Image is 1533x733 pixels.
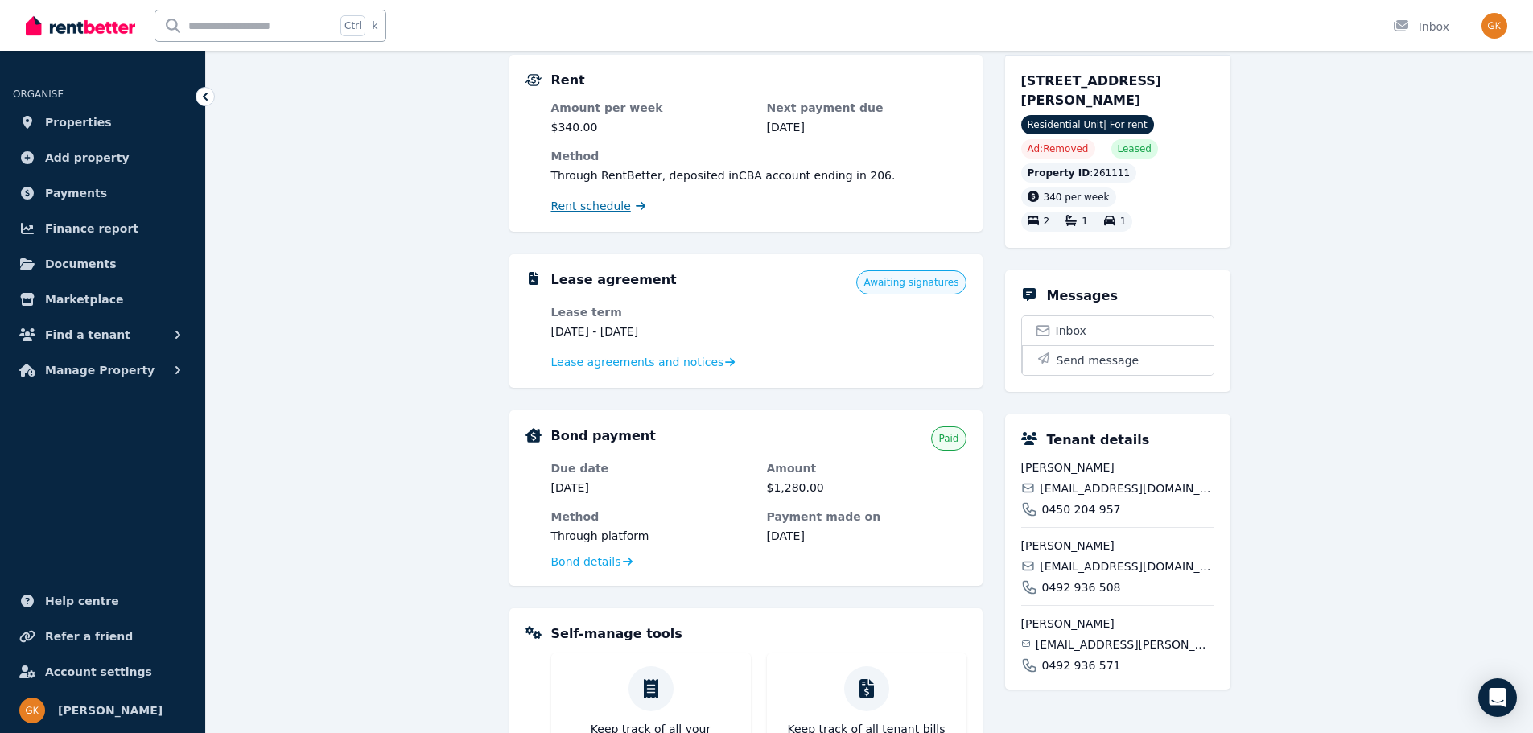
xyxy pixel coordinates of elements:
span: Manage Property [45,360,155,380]
span: 2 [1044,216,1050,228]
img: Glenn Kenneally [19,698,45,723]
dt: Lease term [551,304,751,320]
a: Payments [13,177,192,209]
span: Add property [45,148,130,167]
span: Ctrl [340,15,365,36]
span: ORGANISE [13,89,64,100]
button: Manage Property [13,354,192,386]
dd: [DATE] [551,480,751,496]
span: Send message [1057,352,1139,369]
span: Residential Unit | For rent [1021,115,1154,134]
span: Leased [1118,142,1152,155]
a: Account settings [13,656,192,688]
dd: Through platform [551,528,751,544]
span: 0450 204 957 [1042,501,1121,517]
a: Marketplace [13,283,192,315]
span: [PERSON_NAME] [1021,616,1214,632]
a: Inbox [1022,316,1214,345]
span: 0492 936 571 [1042,657,1121,673]
span: Properties [45,113,112,132]
a: Rent schedule [551,198,646,214]
dd: [DATE] [767,119,966,135]
span: Finance report [45,219,138,238]
span: Through RentBetter , deposited in CBA account ending in 206 . [551,169,896,182]
h5: Lease agreement [551,270,677,290]
span: Find a tenant [45,325,130,344]
div: : 261111 [1021,163,1137,183]
dd: [DATE] [767,528,966,544]
a: Bond details [551,554,633,570]
span: Refer a friend [45,627,133,646]
div: Open Intercom Messenger [1478,678,1517,717]
span: Awaiting signatures [863,276,958,289]
h5: Bond payment [551,426,656,446]
a: Properties [13,106,192,138]
span: Payments [45,183,107,203]
img: Glenn Kenneally [1481,13,1507,39]
span: Inbox [1056,323,1086,339]
span: [PERSON_NAME] [1021,537,1214,554]
span: Lease agreements and notices [551,354,724,370]
dt: Payment made on [767,509,966,525]
a: Finance report [13,212,192,245]
span: Marketplace [45,290,123,309]
span: Help centre [45,591,119,611]
dt: Next payment due [767,100,966,116]
span: [PERSON_NAME] [1021,459,1214,476]
dd: [DATE] - [DATE] [551,323,751,340]
span: [EMAIL_ADDRESS][DOMAIN_NAME] [1040,480,1214,496]
a: Documents [13,248,192,280]
dt: Amount per week [551,100,751,116]
h5: Messages [1047,286,1118,306]
a: Refer a friend [13,620,192,653]
dt: Due date [551,460,751,476]
button: Find a tenant [13,319,192,351]
span: 340 per week [1044,191,1110,203]
span: Bond details [551,554,621,570]
dt: Method [551,509,751,525]
dt: Amount [767,460,966,476]
span: 0492 936 508 [1042,579,1121,595]
img: RentBetter [26,14,135,38]
a: Add property [13,142,192,174]
h5: Self-manage tools [551,624,682,644]
a: Help centre [13,585,192,617]
img: Bond Details [525,428,542,443]
dd: $340.00 [551,119,751,135]
h5: Tenant details [1047,430,1150,450]
a: Lease agreements and notices [551,354,736,370]
span: [STREET_ADDRESS][PERSON_NAME] [1021,73,1162,108]
span: Ad: Removed [1028,142,1089,155]
span: Account settings [45,662,152,682]
span: [EMAIL_ADDRESS][DOMAIN_NAME] [1040,558,1214,574]
span: Paid [938,432,958,445]
div: Inbox [1393,19,1449,35]
span: 1 [1120,216,1127,228]
span: [PERSON_NAME] [58,701,163,720]
dd: $1,280.00 [767,480,966,496]
img: Rental Payments [525,74,542,86]
span: 1 [1082,216,1088,228]
span: Documents [45,254,117,274]
span: k [372,19,377,32]
span: Rent schedule [551,198,631,214]
span: Property ID [1028,167,1090,179]
h5: Rent [551,71,585,90]
button: Send message [1022,345,1214,375]
dt: Method [551,148,966,164]
span: [EMAIL_ADDRESS][PERSON_NAME][DOMAIN_NAME] [1036,636,1214,653]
